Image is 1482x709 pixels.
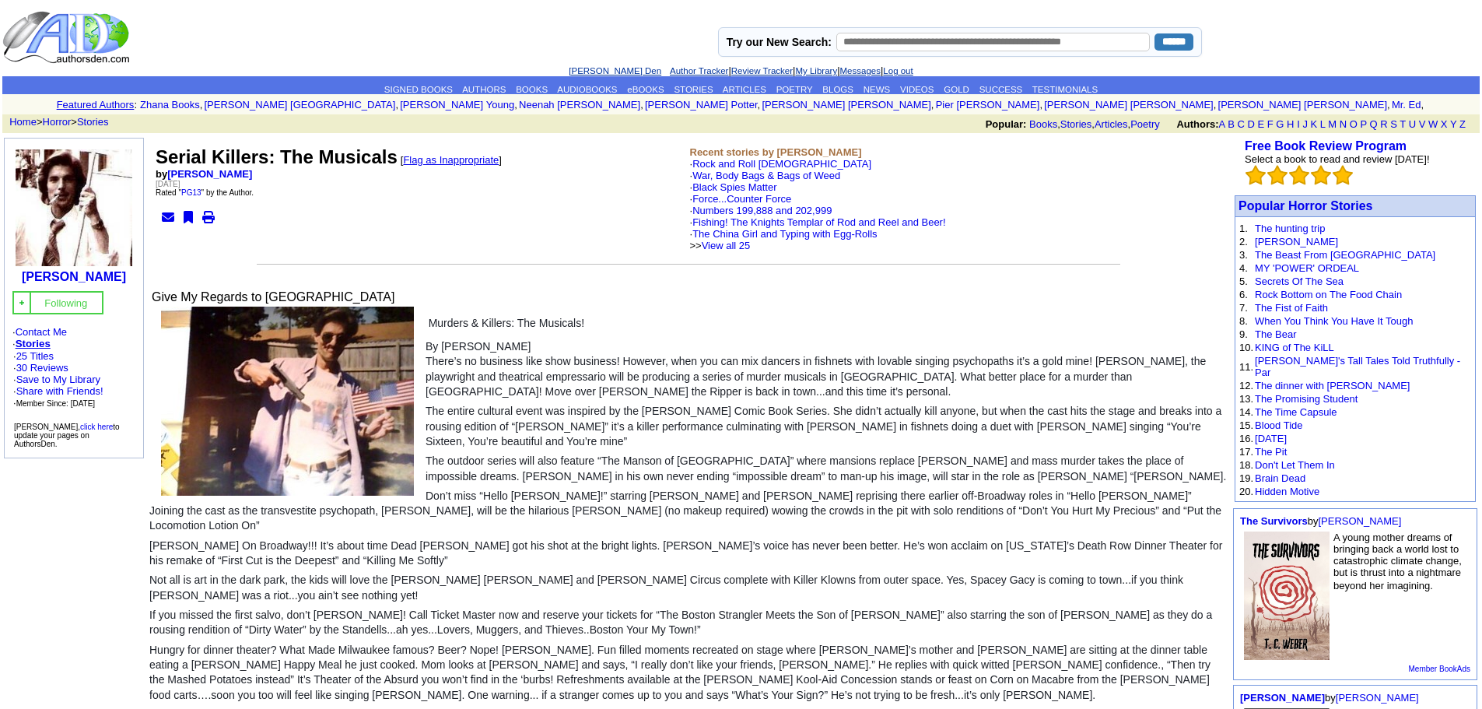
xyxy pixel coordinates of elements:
a: The Bear [1255,328,1296,340]
font: [ ] [401,154,502,166]
font: · · [13,350,103,409]
a: My Library [795,66,837,75]
img: 79216.jpg [1244,532,1330,660]
font: i [1390,101,1392,110]
label: Try our New Search: [727,36,832,48]
p: [PERSON_NAME] On Broadway!!! It’s about time Dead [PERSON_NAME] got his shot at the bright lights... [149,539,1227,569]
a: [PERSON_NAME] [1318,515,1401,527]
a: Hidden Motive [1255,486,1319,497]
font: · [690,158,946,251]
a: Brain Dead [1255,472,1305,484]
a: [PERSON_NAME] [1255,236,1338,247]
img: bigemptystars.png [1333,165,1353,185]
font: 3. [1239,249,1248,261]
a: [PERSON_NAME] [167,168,252,180]
a: Review Tracker [731,66,793,75]
a: P [1360,118,1366,130]
a: [PERSON_NAME] Den [569,66,661,75]
font: by [1240,692,1419,704]
a: Share with Friends! [16,385,103,397]
font: 20. [1239,486,1253,497]
a: Poetry [1130,118,1160,130]
font: 4. [1239,262,1248,274]
a: War, Body Bags & Bags of Weed [692,170,840,181]
a: Rock and Roll [DEMOGRAPHIC_DATA] [692,158,871,170]
a: Numbers 199,888 and 202,999 [692,205,832,216]
a: Save to My Library [16,374,100,385]
a: O [1350,118,1358,130]
font: A young mother dreams of bringing back a world lost to catastrophic climate change, but is thrust... [1333,532,1462,591]
img: bigemptystars.png [1311,165,1331,185]
p: By [PERSON_NAME] There’s no business like show business! However, when you can mix dancers in fis... [149,339,1227,399]
font: 19. [1239,472,1253,484]
a: VIDEOS [900,85,934,94]
img: bigemptystars.png [1246,165,1266,185]
font: Select a book to read and review [DATE]! [1245,153,1430,165]
a: eBOOKS [627,85,664,94]
a: G [1276,118,1284,130]
a: 25 Titles [16,350,54,362]
font: 6. [1239,289,1248,300]
b: Recent stories by [PERSON_NAME] [690,146,862,158]
a: S [1390,118,1397,130]
font: 15. [1239,419,1253,431]
img: 187895.jpg [16,149,132,266]
a: W [1428,118,1438,130]
font: 11. [1239,361,1253,373]
a: H [1287,118,1294,130]
a: [PERSON_NAME] [PERSON_NAME] [762,99,930,111]
a: T [1400,118,1406,130]
font: · [690,205,946,251]
font: [PERSON_NAME], to update your pages on AuthorsDen. [14,423,120,448]
font: i [1424,101,1425,110]
a: Secrets Of The Sea [1255,276,1344,287]
font: · · · [13,374,103,409]
a: Articles [1095,118,1128,130]
a: U [1409,118,1416,130]
a: ARTICLES [723,85,766,94]
a: Free Book Review Program [1245,139,1407,153]
font: 1. [1239,223,1248,234]
a: R [1380,118,1387,130]
font: , , , [986,118,1480,130]
a: GOLD [944,85,969,94]
a: POETRY [776,85,813,94]
font: : [134,99,137,111]
a: The Promising Student [1255,393,1358,405]
a: click here [80,423,113,431]
a: Black Spies Matter [692,181,776,193]
a: AUTHORS [462,85,506,94]
a: Rock Bottom on The Food Chain [1255,289,1402,300]
font: 7. [1239,302,1248,314]
b: [PERSON_NAME] [22,270,126,283]
font: Following [44,297,87,309]
a: BLOGS [822,85,853,94]
a: KING of The KiLL [1255,342,1334,353]
a: Books [1029,118,1057,130]
a: [PERSON_NAME] [GEOGRAPHIC_DATA] [205,99,396,111]
a: C [1237,118,1244,130]
font: [DATE] [156,180,180,188]
p: The outdoor series will also feature “The Manson of [GEOGRAPHIC_DATA]” where mansions replace [PE... [149,454,1227,484]
font: i [643,101,645,110]
a: [PERSON_NAME] [1240,692,1325,704]
a: PG13 [181,188,201,197]
a: V [1419,118,1426,130]
a: The Pit [1255,446,1287,458]
a: [PERSON_NAME] [PERSON_NAME] [1044,99,1213,111]
font: Popular Horror Stories [1239,199,1372,212]
a: J [1302,118,1308,130]
a: L [1320,118,1326,130]
a: SUCCESS [979,85,1023,94]
a: Q [1369,118,1377,130]
a: Z [1459,118,1466,130]
a: M [1328,118,1337,130]
img: gc.jpg [17,298,26,307]
img: 66087.jpg [161,307,414,496]
a: A [1219,118,1225,130]
font: i [760,101,762,110]
font: · [690,193,946,251]
a: STORIES [674,85,713,94]
a: [PERSON_NAME] [1336,692,1419,704]
font: 13. [1239,393,1253,405]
